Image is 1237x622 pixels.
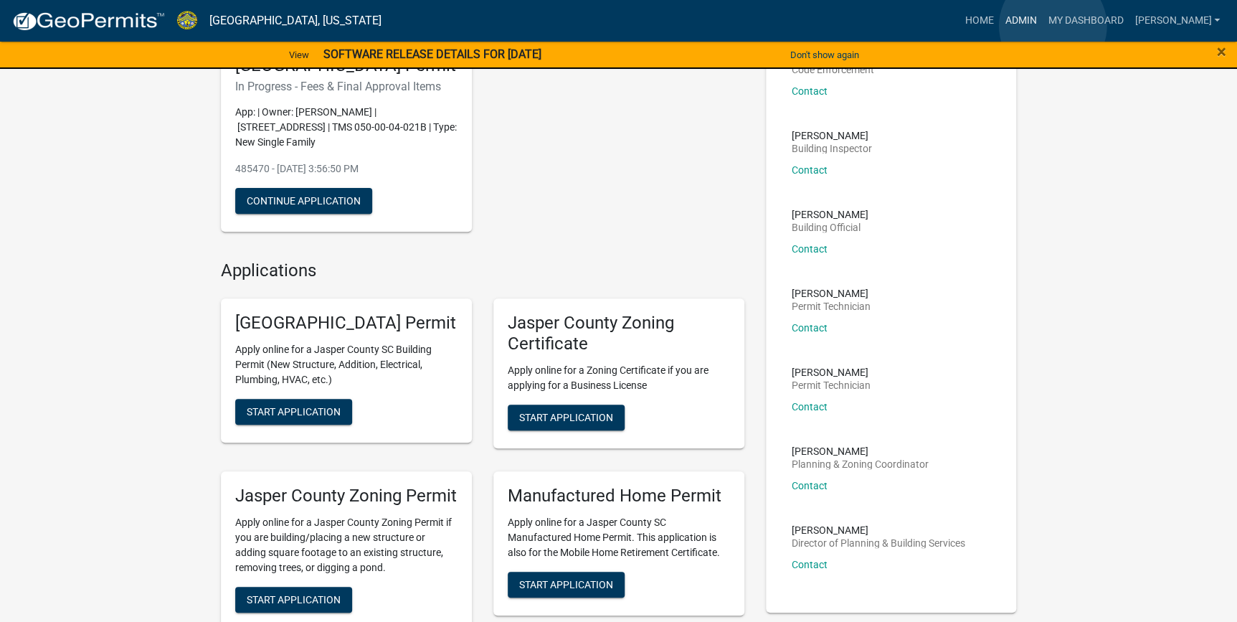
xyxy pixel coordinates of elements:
[283,43,315,67] a: View
[792,559,828,570] a: Contact
[959,7,999,34] a: Home
[792,401,828,413] a: Contact
[235,399,352,425] button: Start Application
[508,486,730,506] h5: Manufactured Home Permit
[508,572,625,598] button: Start Application
[1217,42,1226,62] span: ×
[519,578,613,590] span: Start Application
[235,80,458,93] h6: In Progress - Fees & Final Approval Items
[235,313,458,334] h5: [GEOGRAPHIC_DATA] Permit
[247,406,341,418] span: Start Application
[235,587,352,613] button: Start Application
[323,47,541,61] strong: SOFTWARE RELEASE DETAILS FOR [DATE]
[235,342,458,387] p: Apply online for a Jasper County SC Building Permit (New Structure, Addition, Electrical, Plumbin...
[508,515,730,560] p: Apply online for a Jasper County SC Manufactured Home Permit. This application is also for the Mo...
[235,161,458,176] p: 485470 - [DATE] 3:56:50 PM
[792,243,828,255] a: Contact
[235,105,458,150] p: App: | Owner: [PERSON_NAME] | [STREET_ADDRESS] | TMS 050-00-04-021B | Type: New Single Family
[176,11,198,30] img: Jasper County, South Carolina
[792,525,965,535] p: [PERSON_NAME]
[221,260,744,281] h4: Applications
[792,380,871,390] p: Permit Technician
[792,480,828,491] a: Contact
[519,411,613,423] span: Start Application
[792,446,929,456] p: [PERSON_NAME]
[247,593,341,605] span: Start Application
[508,313,730,354] h5: Jasper County Zoning Certificate
[792,131,872,141] p: [PERSON_NAME]
[792,288,871,298] p: [PERSON_NAME]
[785,43,865,67] button: Don't show again
[209,9,381,33] a: [GEOGRAPHIC_DATA], [US_STATE]
[792,164,828,176] a: Contact
[235,486,458,506] h5: Jasper County Zoning Permit
[235,188,372,214] button: Continue Application
[792,143,872,154] p: Building Inspector
[508,405,625,430] button: Start Application
[792,538,965,548] p: Director of Planning & Building Services
[792,85,828,97] a: Contact
[1042,7,1129,34] a: My Dashboard
[792,222,868,232] p: Building Official
[792,367,871,377] p: [PERSON_NAME]
[1129,7,1226,34] a: [PERSON_NAME]
[792,301,871,311] p: Permit Technician
[508,363,730,393] p: Apply online for a Zoning Certificate if you are applying for a Business License
[999,7,1042,34] a: Admin
[792,459,929,469] p: Planning & Zoning Coordinator
[792,209,868,220] p: [PERSON_NAME]
[1217,43,1226,60] button: Close
[792,322,828,334] a: Contact
[235,515,458,575] p: Apply online for a Jasper County Zoning Permit if you are building/placing a new structure or add...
